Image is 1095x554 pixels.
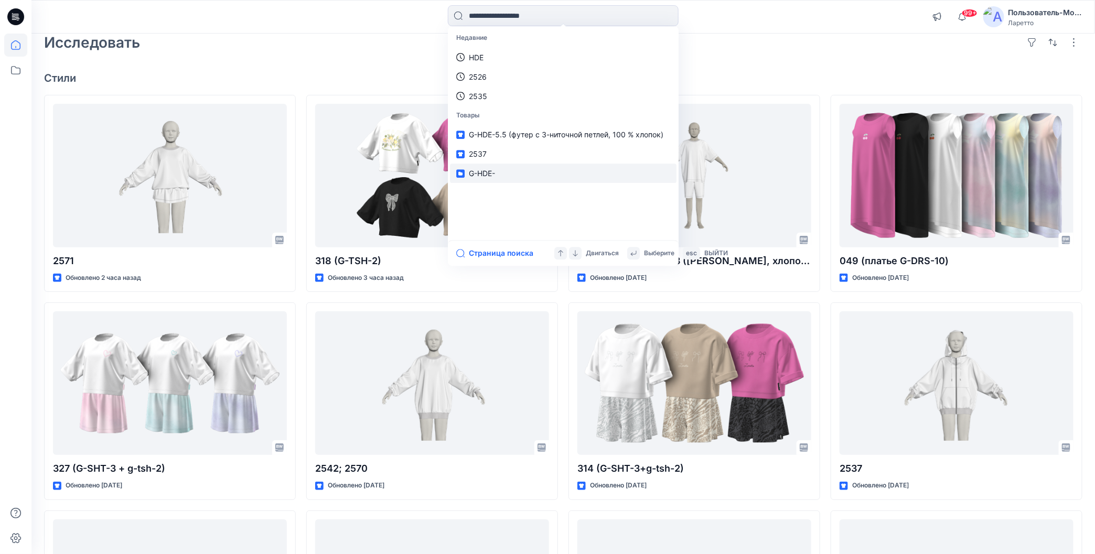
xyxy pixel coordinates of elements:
a: B-TSH-46 + B-SHT-33 (Пенье WFACE Пике, хлопок 77 %, полиэстер 23 %) [577,104,811,247]
ya-tr-span: Недавние [456,34,487,41]
ya-tr-span: Ларетто [1008,19,1034,27]
p: 2526 [469,71,487,82]
p: 2535 [469,91,487,102]
ya-tr-span: 327 (G-SHT-3 + g-tsh-2) [53,463,165,474]
a: 2537 [450,144,677,164]
ya-tr-span: Обновлено [DATE] [590,274,647,281]
p: HDE [469,52,484,63]
p: 314 (G-SHT-3+g-tsh-2) [577,461,811,476]
span: 99+ [962,9,978,17]
a: HDE [450,48,677,67]
ya-tr-span: Обновлено [DATE] [66,481,122,489]
a: 318 (G-TSH-2) [315,104,549,247]
p: 2537 [840,461,1073,476]
p: 049 (платье G-DRS-10) [840,254,1073,268]
p: 2542; 2570 [315,461,549,476]
ya-tr-span: Обновлено [DATE] [328,481,384,489]
ya-tr-span: Стили [44,72,76,84]
ya-tr-span: 318 (G-TSH-2) [315,255,381,266]
ya-tr-span: Обновлено 3 часа назад [328,274,404,281]
ya-tr-span: Товары [456,111,479,119]
a: 049 (платье G-DRS-10) [840,104,1073,247]
span: 2537 [469,149,487,158]
ya-tr-span: G-HDE-5.5 (футер с 3-ниточной петлей, 100 % хлопок) [469,130,663,139]
ya-tr-span: Обновлено 2 часа назад [66,274,141,281]
a: 2535 [450,86,677,106]
ya-tr-span: Обновлено [DATE] [852,274,909,281]
a: 2571 [53,104,287,247]
p: 2571 [53,254,287,268]
button: Страница поиска [456,247,533,259]
a: 2537 [840,311,1073,455]
ya-tr-span: Страница поиска [469,247,533,259]
ya-tr-span: Обновлено [DATE] [590,481,647,489]
ya-tr-span: ВЫЙТИ [704,249,728,257]
a: G-HDE- [450,164,677,183]
ya-tr-span: esc [686,249,697,257]
ya-tr-span: Исследовать [44,34,140,51]
ya-tr-span: Выберите [644,249,674,257]
ya-tr-span: Двигаться [586,249,619,257]
ya-tr-span: Обновлено [DATE] [852,481,909,489]
a: G-HDE-5.5 (футер с 3-ниточной петлей, 100 % хлопок) [450,125,677,144]
a: 327 (G-SHT-3 + g-tsh-2) [53,311,287,455]
p: B-TSH-46 + B-SHT-33 ([PERSON_NAME], хлопок 77 %, полиэстер 23 %) [577,254,811,268]
a: 314 (G-SHT-3+g-tsh-2) [577,311,811,455]
ya-tr-span: G-HDE- [469,169,495,178]
img: аватар [983,6,1004,27]
a: 2526 [450,67,677,86]
a: 2542; 2570 [315,311,549,455]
